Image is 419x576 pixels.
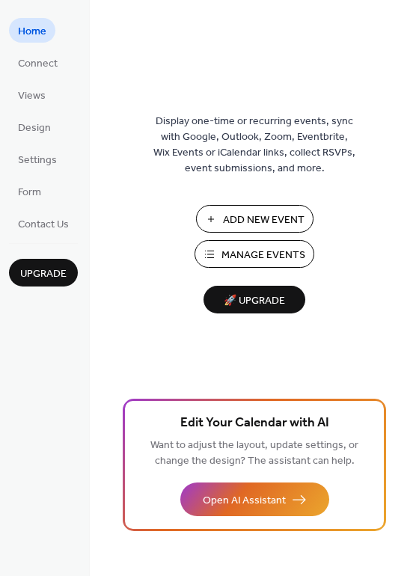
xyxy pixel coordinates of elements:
[18,56,58,72] span: Connect
[18,153,57,168] span: Settings
[9,179,50,203] a: Form
[18,24,46,40] span: Home
[18,88,46,104] span: Views
[9,211,78,236] a: Contact Us
[203,493,286,509] span: Open AI Assistant
[18,120,51,136] span: Design
[18,185,41,200] span: Form
[221,248,305,263] span: Manage Events
[20,266,67,282] span: Upgrade
[9,259,78,287] button: Upgrade
[9,147,66,171] a: Settings
[196,205,314,233] button: Add New Event
[153,114,355,177] span: Display one-time or recurring events, sync with Google, Outlook, Zoom, Eventbrite, Wix Events or ...
[150,435,358,471] span: Want to adjust the layout, update settings, or change the design? The assistant can help.
[180,482,329,516] button: Open AI Assistant
[195,240,314,268] button: Manage Events
[180,413,329,434] span: Edit Your Calendar with AI
[9,82,55,107] a: Views
[9,50,67,75] a: Connect
[18,217,69,233] span: Contact Us
[204,286,305,313] button: 🚀 Upgrade
[9,114,60,139] a: Design
[9,18,55,43] a: Home
[212,291,296,311] span: 🚀 Upgrade
[223,212,305,228] span: Add New Event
